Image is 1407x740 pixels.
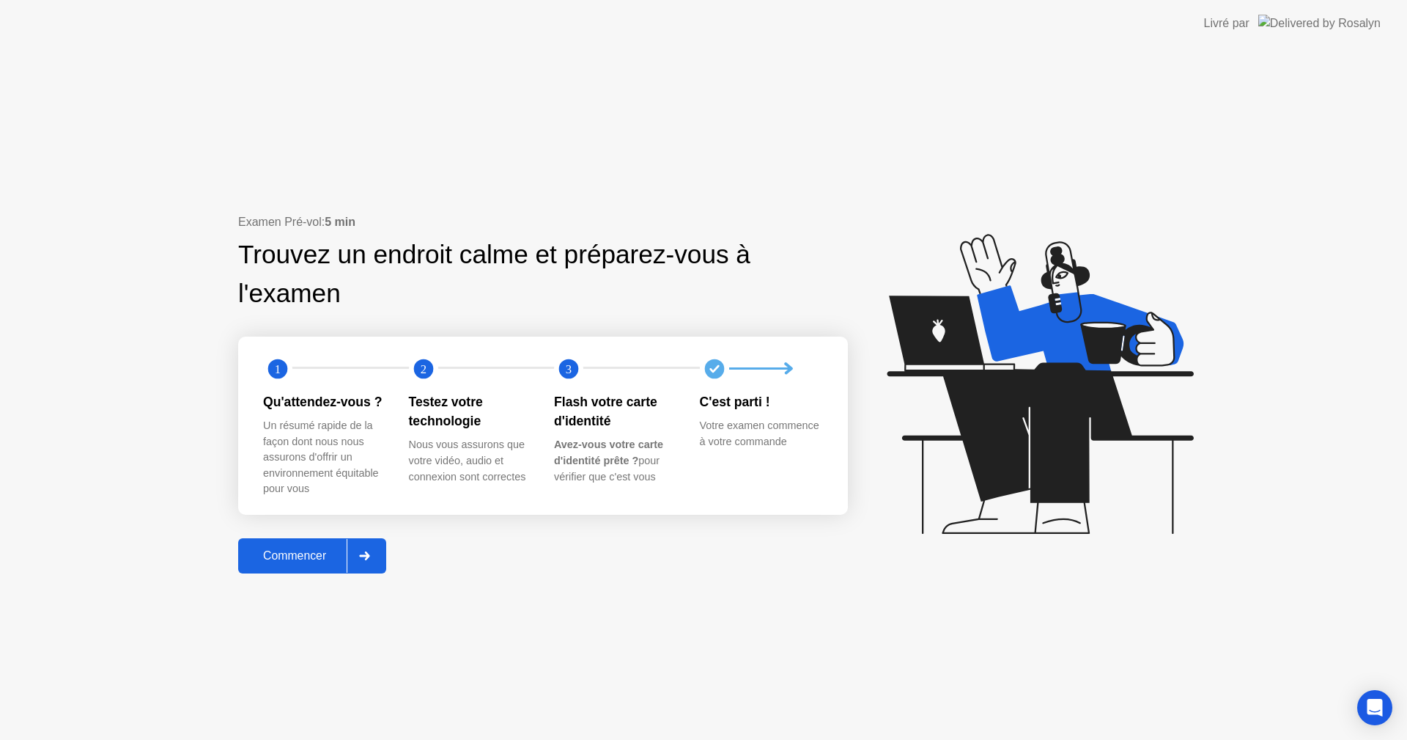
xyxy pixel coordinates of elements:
[566,362,572,376] text: 3
[238,538,386,574] button: Commencer
[1204,15,1249,32] div: Livré par
[325,216,355,228] b: 5 min
[275,362,281,376] text: 1
[238,235,755,313] div: Trouvez un endroit calme et préparez-vous à l'examen
[1357,690,1392,725] div: Open Intercom Messenger
[554,392,676,431] div: Flash votre carte d'identité
[409,392,531,431] div: Testez votre technologie
[238,213,848,231] div: Examen Pré-vol:
[700,392,822,411] div: C'est parti !
[243,549,347,563] div: Commencer
[554,439,663,466] b: Avez-vous votre carte d'identité prête ?
[420,362,426,376] text: 2
[700,418,822,450] div: Votre examen commence à votre commande
[554,437,676,485] div: pour vérifier que c'est vous
[1258,15,1381,32] img: Delivered by Rosalyn
[263,392,385,411] div: Qu'attendez-vous ?
[263,418,385,497] div: Un résumé rapide de la façon dont nous nous assurons d'offrir un environnement équitable pour vous
[409,437,531,485] div: Nous vous assurons que votre vidéo, audio et connexion sont correctes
